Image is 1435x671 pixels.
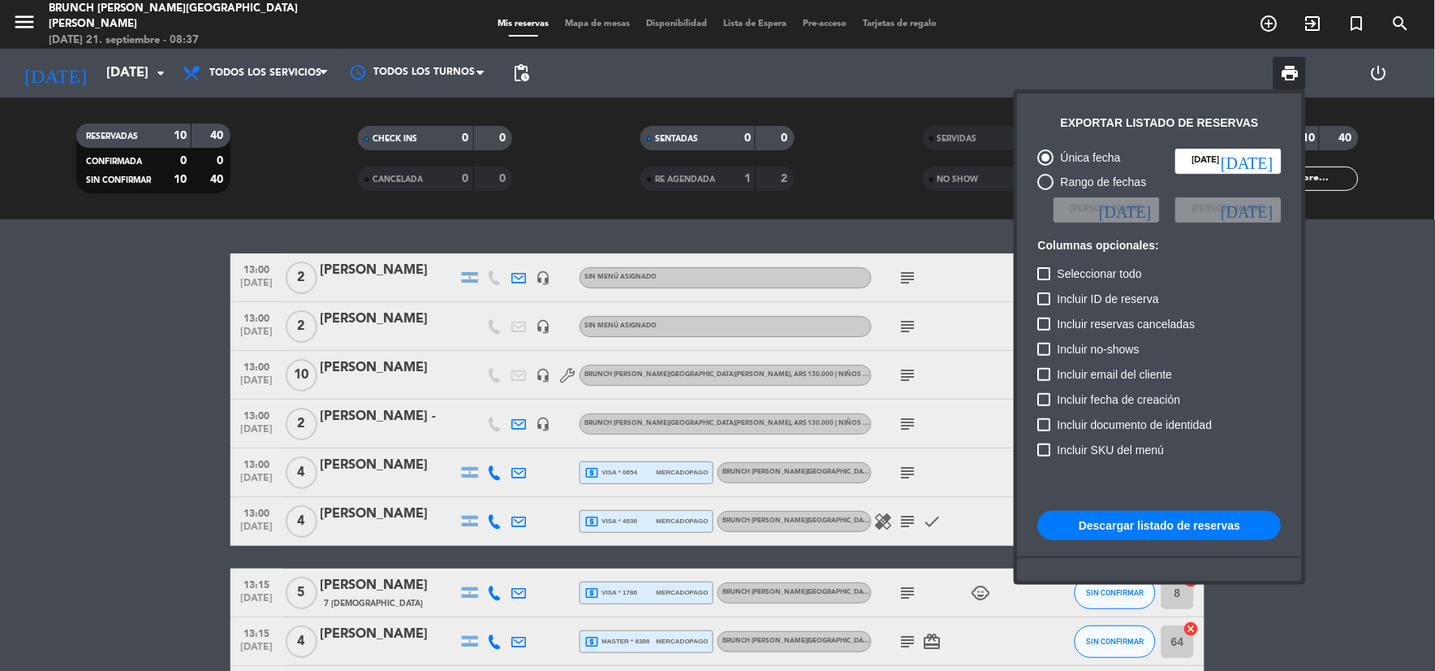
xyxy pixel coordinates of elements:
[1054,149,1121,167] div: Única fecha
[1071,202,1144,217] span: [PERSON_NAME]
[1100,201,1152,218] i: [DATE]
[1192,202,1265,217] span: [PERSON_NAME]
[1058,390,1181,409] span: Incluir fecha de creación
[1058,440,1165,460] span: Incluir SKU del menú
[1058,289,1159,309] span: Incluir ID de reserva
[1222,153,1273,169] i: [DATE]
[1061,114,1259,132] div: Exportar listado de reservas
[1222,201,1273,218] i: [DATE]
[1038,511,1282,540] button: Descargar listado de reservas
[1058,415,1213,435] span: Incluir documento de identidad
[1054,173,1147,192] div: Rango de fechas
[1058,365,1173,384] span: Incluir email del cliente
[1058,314,1196,334] span: Incluir reservas canceladas
[1058,340,1140,359] span: Incluir no-shows
[1058,264,1142,284] span: Seleccionar todo
[1280,63,1299,83] span: print
[1038,239,1282,253] h6: Columnas opcionales:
